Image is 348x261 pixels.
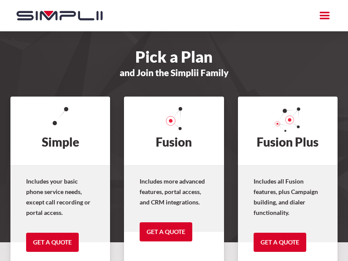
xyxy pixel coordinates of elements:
[17,11,103,20] img: Simplii
[124,97,224,165] h2: Fusion
[8,47,340,66] h1: Pick a Plan
[8,66,340,79] h3: and Join the Simplii Family
[140,222,192,241] a: Get a Quote
[26,233,79,252] a: Get a Quote
[238,97,338,165] h2: Fusion Plus
[140,177,205,206] strong: Includes more advanced features, portal access, and CRM integrations.
[10,97,110,165] h2: Simple
[26,176,94,218] p: Includes your basic phone service needs, except call recording or portal access.
[254,177,318,216] strong: Includes all Fusion features, plus Campaign building, and dialer functionality.
[254,233,306,252] a: Get a Quote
